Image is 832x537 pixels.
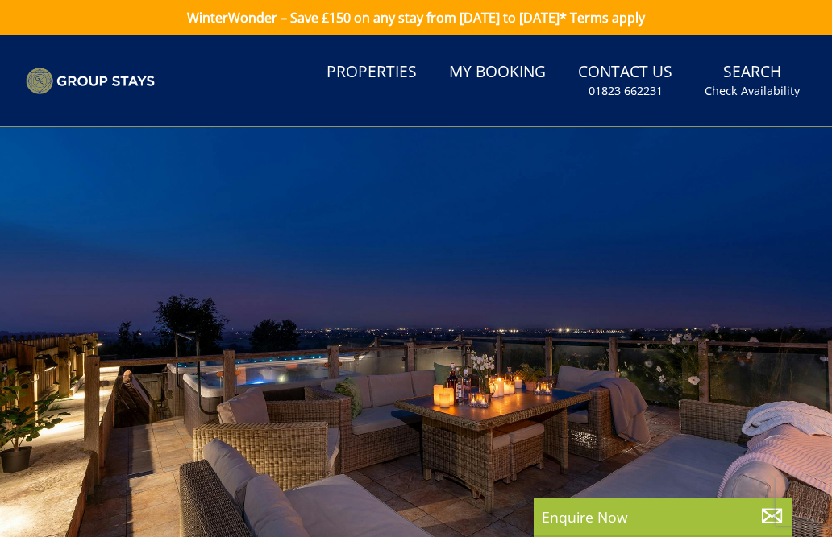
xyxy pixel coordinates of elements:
a: SearchCheck Availability [698,55,806,107]
a: Properties [320,55,423,91]
small: 01823 662231 [589,83,663,99]
small: Check Availability [705,83,800,99]
a: Contact Us01823 662231 [572,55,679,107]
p: Enquire Now [542,506,784,527]
a: My Booking [443,55,552,91]
img: Group Stays [26,68,155,95]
